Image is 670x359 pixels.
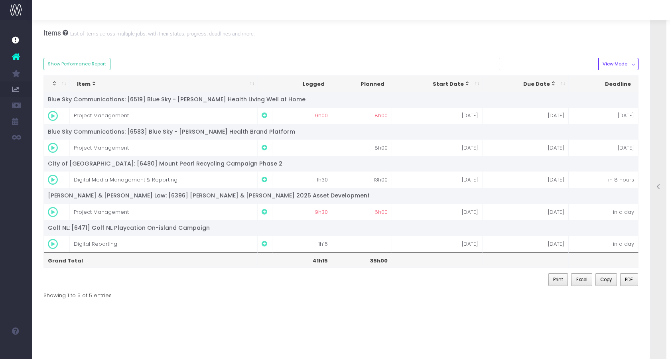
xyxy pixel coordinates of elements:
[70,203,258,220] td: Project Management
[569,139,639,156] td: [DATE]
[44,76,70,93] th: : activate to sort column ascending
[44,188,639,203] td: [PERSON_NAME] & [PERSON_NAME] Law: [6396] [PERSON_NAME] & [PERSON_NAME] 2025 Asset Development
[548,273,568,286] button: Print
[569,107,639,124] td: [DATE]
[483,235,568,252] td: [DATE]
[399,80,470,88] div: Start Date
[313,112,328,120] span: 19h00
[43,29,61,37] span: Items
[44,124,639,139] td: Blue Sky Communications: [6583] Blue Sky - [PERSON_NAME] Health Brand Platform
[392,107,483,124] td: [DATE]
[490,80,556,88] div: Due Date
[576,80,631,88] div: Deadline
[332,252,392,268] th: 35h00
[332,171,392,188] td: 13h00
[598,58,638,70] button: View Mode
[70,76,258,93] th: Item: activate to sort column ascending
[43,287,112,300] div: Showing 1 to 5 of 5 entries
[576,276,587,283] span: Excel
[70,235,258,252] td: Digital Reporting
[600,276,612,283] span: Copy
[483,76,568,93] th: Due Date: activate to sort column ascending
[483,139,568,156] td: [DATE]
[392,139,483,156] td: [DATE]
[483,107,568,124] td: [DATE]
[44,92,639,107] td: Blue Sky Communications: [6519] Blue Sky - [PERSON_NAME] Health Living Well at Home
[280,80,325,88] div: Logged
[43,58,111,70] button: Show Performance Report
[332,76,392,93] th: Planned
[483,171,568,188] td: [DATE]
[625,276,633,283] span: PDF
[70,171,258,188] td: Digital Media Management & Reporting
[392,235,483,252] td: [DATE]
[77,80,246,88] div: Item
[272,171,332,188] td: 11h30
[272,252,332,268] th: 41h15
[569,235,639,252] td: in a day
[332,139,392,156] td: 8h00
[483,203,568,220] td: [DATE]
[392,76,483,93] th: Start Date: activate to sort column ascending
[70,139,258,156] td: Project Management
[595,273,617,286] button: Copy
[392,203,483,220] td: [DATE]
[569,171,639,188] td: in 8 hours
[70,107,258,124] td: Project Management
[272,235,332,252] td: 1h15
[374,208,388,216] span: 6h00
[44,156,639,171] td: City of [GEOGRAPHIC_DATA]: [6480] Mount Pearl Recycling Campaign Phase 2
[553,276,563,283] span: Print
[68,29,255,37] small: List of items across multiple jobs, with their status, progress, deadlines and more.
[571,273,592,286] button: Excel
[374,112,388,120] span: 8h00
[339,80,384,88] div: Planned
[620,273,638,286] button: PDF
[569,203,639,220] td: in a day
[392,171,483,188] td: [DATE]
[315,208,328,216] span: 9h30
[44,220,639,235] td: Golf NL: [6471] Golf NL Playcation On-island Campaign
[569,76,639,93] th: Deadline
[44,252,258,268] th: Grand Total
[10,343,22,355] img: images/default_profile_image.png
[272,76,332,93] th: Logged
